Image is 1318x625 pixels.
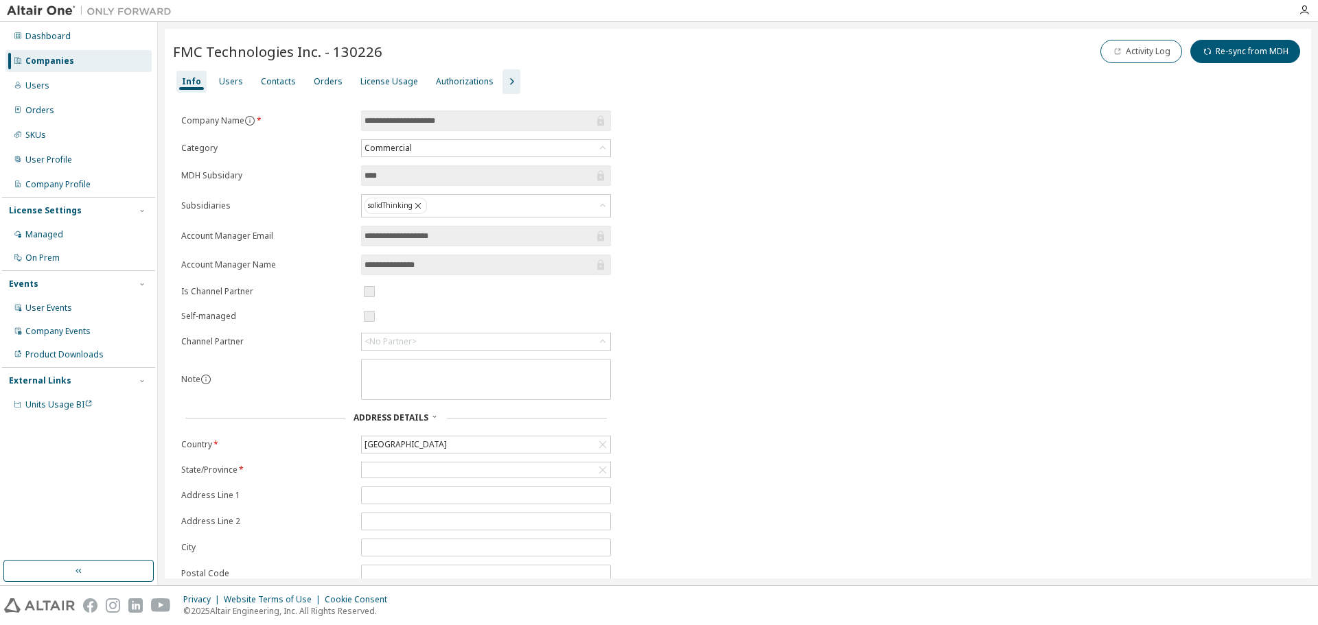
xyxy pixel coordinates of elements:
div: Info [182,76,201,87]
button: Activity Log [1100,40,1182,63]
div: Commercial [362,141,414,156]
div: Product Downloads [25,349,104,360]
div: Managed [25,229,63,240]
button: information [200,374,211,385]
label: State/Province [181,464,353,475]
label: Note [181,373,200,385]
img: facebook.svg [83,598,97,613]
label: Country [181,439,353,450]
label: Address Line 1 [181,490,353,501]
div: Orders [314,76,343,87]
div: User Profile [25,154,72,165]
div: Privacy [183,594,224,605]
div: Events [9,279,38,290]
label: Address Line 2 [181,516,353,527]
div: Users [25,80,49,91]
label: Account Manager Name [181,259,353,270]
div: License Settings [9,205,82,216]
label: Postal Code [181,568,353,579]
div: User Events [25,303,72,314]
img: youtube.svg [151,598,171,613]
label: MDH Subsidary [181,170,353,181]
label: Category [181,143,353,154]
div: [GEOGRAPHIC_DATA] [362,436,610,453]
label: Self-managed [181,311,353,322]
div: Company Profile [25,179,91,190]
div: Cookie Consent [325,594,395,605]
img: linkedin.svg [128,598,143,613]
div: Contacts [261,76,296,87]
div: <No Partner> [365,336,417,347]
label: Channel Partner [181,336,353,347]
div: Dashboard [25,31,71,42]
img: instagram.svg [106,598,120,613]
span: Address Details [354,412,428,423]
label: City [181,542,353,553]
div: On Prem [25,252,60,263]
label: Company Name [181,115,353,126]
div: [GEOGRAPHIC_DATA] [362,437,449,452]
span: Units Usage BI [25,399,93,410]
label: Subsidiaries [181,200,353,211]
div: External Links [9,375,71,386]
div: solidThinking [362,195,610,217]
p: © 2025 Altair Engineering, Inc. All Rights Reserved. [183,605,395,617]
div: SKUs [25,130,46,141]
div: License Usage [360,76,418,87]
label: Account Manager Email [181,231,353,241]
button: Re-sync from MDH [1190,40,1300,63]
div: Authorizations [436,76,494,87]
div: Commercial [362,140,610,156]
button: information [244,115,255,126]
img: Altair One [7,4,178,18]
div: Orders [25,105,54,116]
div: <No Partner> [362,333,610,350]
div: Website Terms of Use [224,594,325,605]
div: Company Events [25,326,91,337]
div: solidThinking [365,198,427,214]
img: altair_logo.svg [4,598,75,613]
div: Users [219,76,243,87]
label: Is Channel Partner [181,286,353,297]
span: FMC Technologies Inc. - 130226 [173,42,382,61]
div: Companies [25,56,74,67]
